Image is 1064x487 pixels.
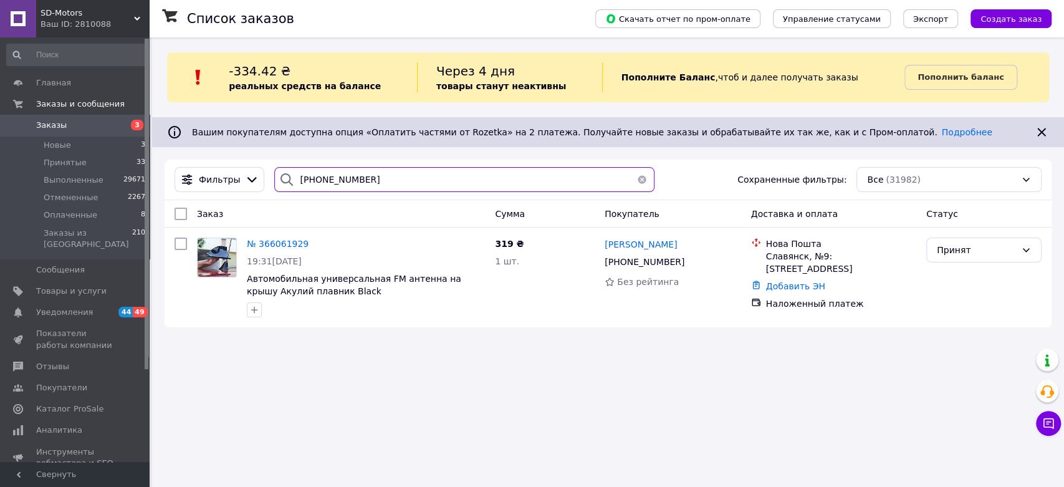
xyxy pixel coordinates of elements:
b: реальных средств на балансе [229,81,381,91]
a: Подробнее [942,127,992,137]
a: [PERSON_NAME] [605,238,677,251]
span: 19:31[DATE] [247,256,302,266]
span: Доставка и оплата [751,209,838,219]
a: Создать заказ [958,13,1052,23]
button: Экспорт [903,9,958,28]
span: [PERSON_NAME] [605,239,677,249]
div: Наложенный платеж [766,297,916,310]
span: Фильтры [199,173,240,186]
a: Автомобильная универсальная FM антенна на крышу Акулий плавник Black [247,274,461,296]
span: Управление статусами [783,14,881,24]
span: (31982) [886,175,920,185]
span: Покупатели [36,382,87,393]
span: Заказы [36,120,67,131]
div: Славянск, №9: [STREET_ADDRESS] [766,250,916,275]
span: 3 [131,120,143,130]
div: , чтоб и далее получать заказы [602,62,905,92]
span: Все [867,173,883,186]
span: 33 [137,157,145,168]
span: 8 [141,210,145,221]
span: Показатели работы компании [36,328,115,350]
img: Фото товару [198,238,236,277]
span: Отзывы [36,361,69,372]
span: Новые [44,140,71,151]
span: 1 шт. [495,256,519,266]
span: SD-Motors [41,7,134,19]
span: Аналитика [36,425,82,436]
span: Сумма [495,209,525,219]
span: 44 [118,307,133,317]
img: :exclamation: [189,68,208,87]
span: 2267 [128,192,145,203]
span: 29671 [123,175,145,186]
span: Уведомления [36,307,93,318]
span: Через 4 дня [436,64,515,79]
span: Главная [36,77,71,89]
input: Поиск [6,44,146,66]
span: Инструменты вебмастера и SEO [36,446,115,469]
span: Принятые [44,157,87,168]
span: 3 [141,140,145,151]
div: [PHONE_NUMBER] [602,253,687,271]
button: Создать заказ [971,9,1052,28]
span: Товары и услуги [36,286,107,297]
div: Принят [937,243,1016,257]
span: Статус [926,209,958,219]
span: -334.42 ₴ [229,64,290,79]
span: Скачать отчет по пром-оплате [605,13,750,24]
span: Заказы из [GEOGRAPHIC_DATA] [44,228,132,250]
div: Ваш ID: 2810088 [41,19,150,30]
a: Добавить ЭН [766,281,825,291]
button: Управление статусами [773,9,891,28]
input: Поиск по номеру заказа, ФИО покупателя, номеру телефона, Email, номеру накладной [274,167,654,192]
span: Создать заказ [980,14,1042,24]
a: Фото товару [197,238,237,277]
span: Вашим покупателям доступна опция «Оплатить частями от Rozetka» на 2 платежа. Получайте новые зака... [192,127,992,137]
a: № 366061929 [247,239,309,249]
span: Сохраненные фильтры: [737,173,846,186]
span: Сообщения [36,264,85,276]
span: 49 [133,307,147,317]
span: Отмененные [44,192,98,203]
button: Скачать отчет по пром-оплате [595,9,760,28]
span: Покупатель [605,209,659,219]
b: товары станут неактивны [436,81,566,91]
div: Нова Пошта [766,238,916,250]
b: Пополните Баланс [621,72,716,82]
a: Пополнить баланс [904,65,1017,90]
span: Каталог ProSale [36,403,103,415]
span: Экспорт [913,14,948,24]
button: Очистить [630,167,654,192]
span: 210 [132,228,145,250]
span: Без рейтинга [617,277,679,287]
span: Заказы и сообщения [36,99,125,110]
b: Пополнить баланс [918,72,1004,82]
span: 319 ₴ [495,239,524,249]
span: Оплаченные [44,210,97,221]
h1: Список заказов [187,11,294,26]
span: Заказ [197,209,223,219]
button: Чат с покупателем [1036,411,1061,436]
span: Выполненные [44,175,103,186]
